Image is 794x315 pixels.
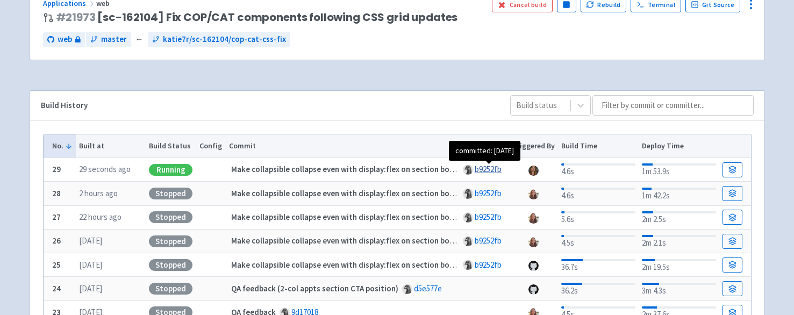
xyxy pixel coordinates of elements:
[148,32,290,47] a: katie7r/sc-162104/cop-cat-css-fix
[558,134,639,158] th: Build Time
[43,32,85,47] a: web
[56,10,96,25] a: #21973
[723,281,742,296] a: Build Details
[52,188,61,198] b: 28
[561,209,635,226] div: 5.6s
[414,283,442,293] a: d5e577e
[639,134,719,158] th: Deploy Time
[561,185,635,202] div: 4.6s
[231,164,498,174] strong: Make collapsible collapse even with display:flex on section body when open
[149,235,192,247] div: Stopped
[149,164,192,176] div: Running
[561,233,635,249] div: 4.5s
[58,33,72,46] span: web
[592,95,754,116] input: Filter by commit or committer...
[79,235,102,246] time: [DATE]
[196,134,226,158] th: Config
[149,211,192,223] div: Stopped
[642,233,716,249] div: 2m 2.1s
[723,210,742,225] a: Build Details
[79,283,102,293] time: [DATE]
[561,161,635,178] div: 4.6s
[561,281,635,297] div: 36.2s
[475,235,502,246] a: b9252fb
[79,212,121,222] time: 22 hours ago
[475,188,502,198] a: b9252fb
[231,188,498,198] strong: Make collapsible collapse even with display:flex on section body when open
[76,134,146,158] th: Built at
[149,283,192,295] div: Stopped
[135,33,144,46] span: ←
[163,33,286,46] span: katie7r/sc-162104/cop-cat-css-fix
[79,260,102,270] time: [DATE]
[101,33,127,46] span: master
[52,140,73,152] button: No.
[475,164,502,174] a: b9252fb
[723,186,742,201] a: Build Details
[52,283,61,293] b: 24
[509,134,558,158] th: Triggered By
[231,260,498,270] strong: Make collapsible collapse even with display:flex on section body when open
[52,235,61,246] b: 26
[149,259,192,271] div: Stopped
[642,281,716,297] div: 3m 4.3s
[642,209,716,226] div: 2m 2.5s
[231,212,498,222] strong: Make collapsible collapse even with display:flex on section body when open
[642,161,716,178] div: 1m 53.9s
[475,212,502,222] a: b9252fb
[79,164,131,174] time: 29 seconds ago
[86,32,131,47] a: master
[79,188,118,198] time: 2 hours ago
[642,257,716,274] div: 2m 19.5s
[52,164,61,174] b: 29
[475,260,502,270] a: b9252fb
[56,11,458,24] span: [sc-162104] Fix COP/CAT components following CSS grid updates
[231,235,498,246] strong: Make collapsible collapse even with display:flex on section body when open
[231,283,398,293] strong: QA feedback (2-col appts section CTA position)
[723,234,742,249] a: Build Details
[561,257,635,274] div: 36.7s
[723,257,742,273] a: Build Details
[723,162,742,177] a: Build Details
[52,260,61,270] b: 25
[52,212,61,222] b: 27
[146,134,196,158] th: Build Status
[225,134,509,158] th: Commit
[642,185,716,202] div: 1m 42.2s
[41,99,493,112] div: Build History
[149,188,192,199] div: Stopped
